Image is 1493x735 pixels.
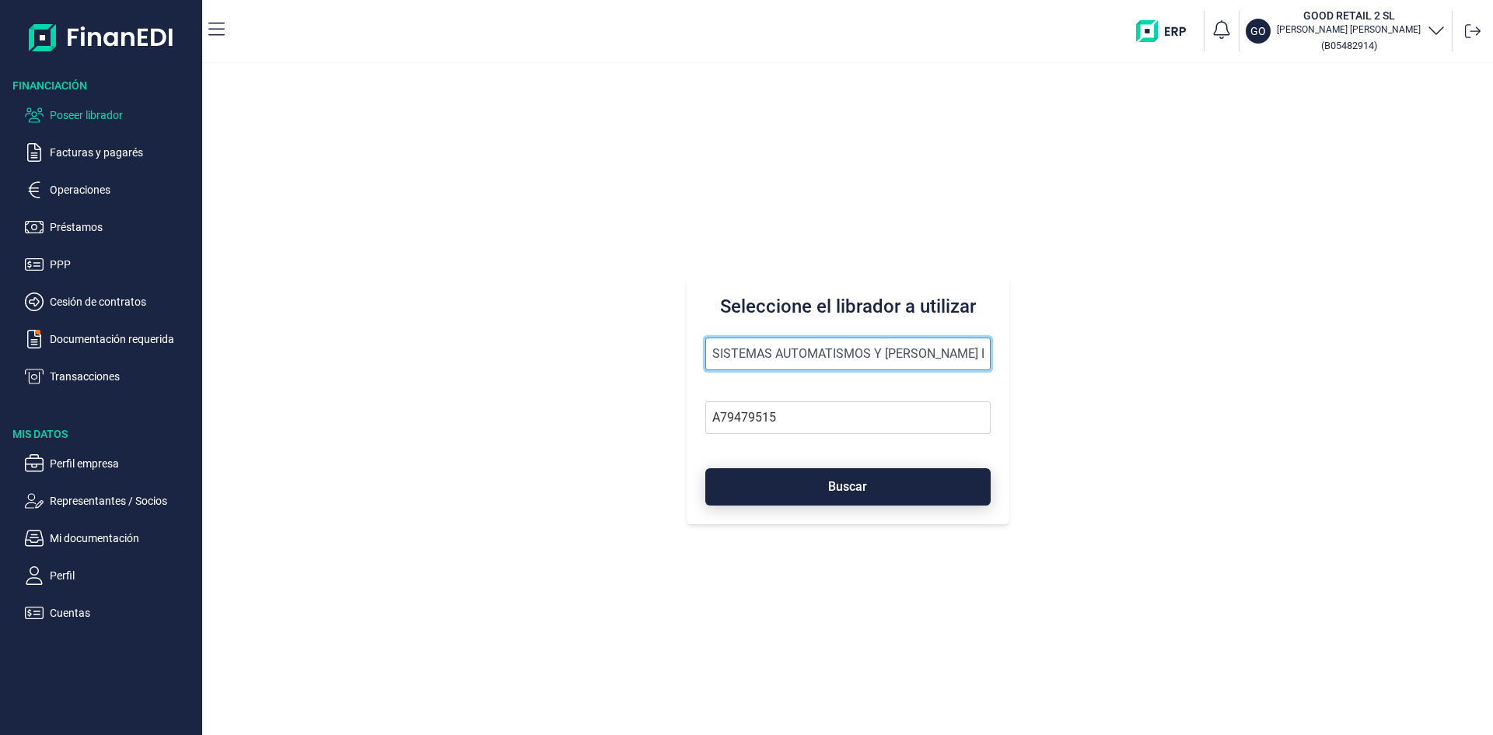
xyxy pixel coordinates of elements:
[1246,8,1446,54] button: GOGOOD RETAIL 2 SL[PERSON_NAME] [PERSON_NAME](B05482914)
[25,292,196,311] button: Cesión de contratos
[25,255,196,274] button: PPP
[50,255,196,274] p: PPP
[1277,8,1421,23] h3: GOOD RETAIL 2 SL
[25,492,196,510] button: Representantes / Socios
[50,529,196,548] p: Mi documentación
[50,367,196,386] p: Transacciones
[1321,40,1377,51] small: Copiar cif
[705,294,991,319] h3: Seleccione el librador a utilizar
[25,218,196,236] button: Préstamos
[1136,20,1198,42] img: erp
[25,106,196,124] button: Poseer librador
[25,566,196,585] button: Perfil
[1250,23,1266,39] p: GO
[25,367,196,386] button: Transacciones
[50,330,196,348] p: Documentación requerida
[705,401,991,434] input: Busque por NIF
[25,454,196,473] button: Perfil empresa
[705,338,991,370] input: Seleccione la razón social
[50,143,196,162] p: Facturas y pagarés
[50,218,196,236] p: Préstamos
[50,566,196,585] p: Perfil
[50,180,196,199] p: Operaciones
[25,529,196,548] button: Mi documentación
[25,143,196,162] button: Facturas y pagarés
[50,492,196,510] p: Representantes / Socios
[1277,23,1421,36] p: [PERSON_NAME] [PERSON_NAME]
[50,106,196,124] p: Poseer librador
[828,481,867,492] span: Buscar
[25,180,196,199] button: Operaciones
[50,604,196,622] p: Cuentas
[25,604,196,622] button: Cuentas
[50,454,196,473] p: Perfil empresa
[50,292,196,311] p: Cesión de contratos
[25,330,196,348] button: Documentación requerida
[705,468,991,506] button: Buscar
[29,12,174,62] img: Logo de aplicación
